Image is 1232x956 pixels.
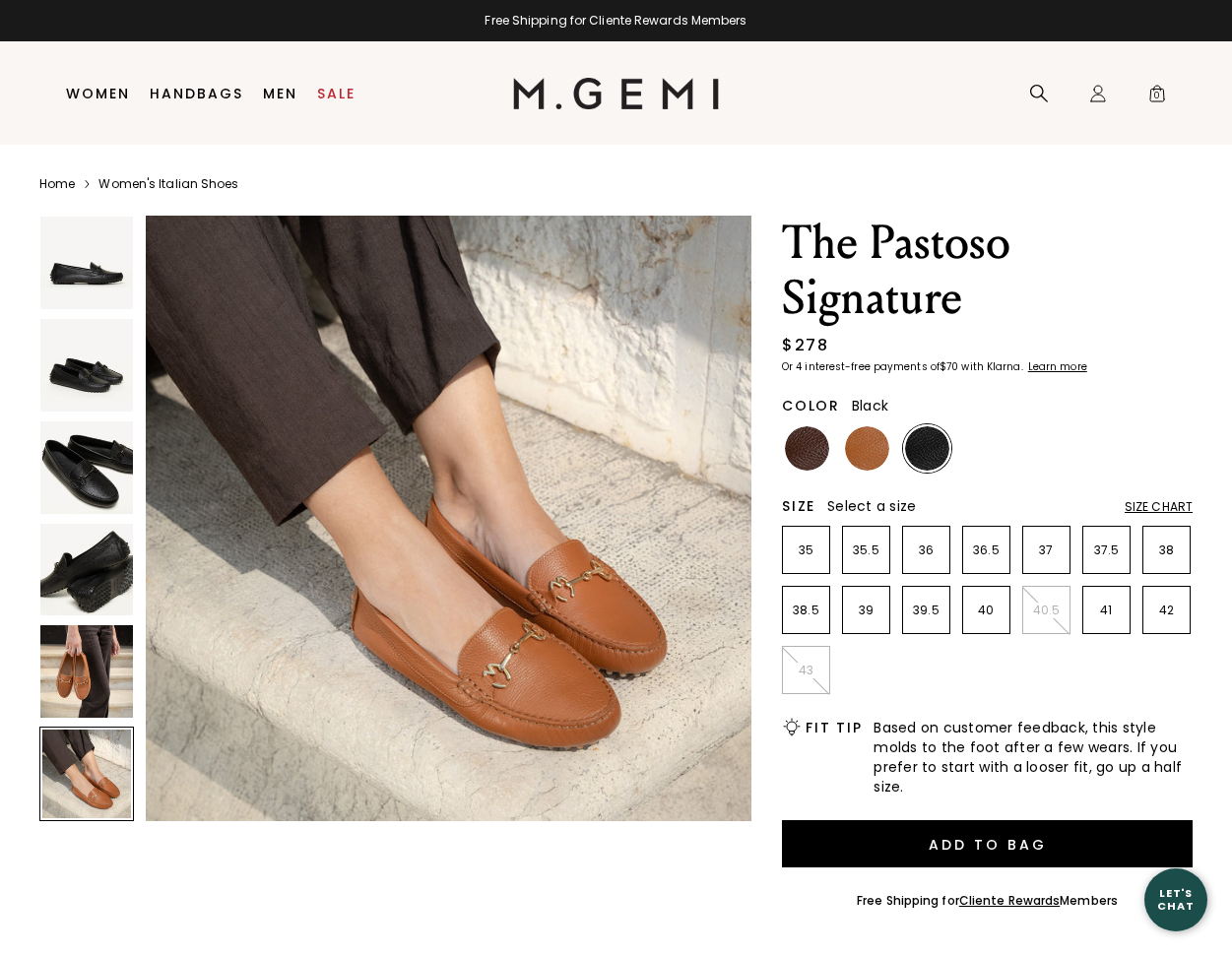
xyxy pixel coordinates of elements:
a: Men [263,86,297,101]
img: The Pastoso Signature [40,625,133,718]
klarna-placement-style-cta: Learn more [1028,359,1087,374]
div: Let's Chat [1144,887,1207,912]
a: Women's Italian Shoes [98,176,238,192]
div: $278 [782,334,828,357]
a: Handbags [150,86,243,101]
div: Size Chart [1125,499,1193,515]
p: 39 [843,603,889,618]
p: 36 [903,542,949,558]
p: 37 [1023,542,1070,558]
img: The Pastoso Signature [40,421,133,514]
h2: Fit Tip [806,720,862,735]
img: Chocolate [785,426,829,471]
img: M.Gemi [513,78,719,109]
p: 38 [1143,542,1190,558]
p: 42 [1143,603,1190,618]
a: Home [39,176,75,192]
span: Black [852,396,888,415]
img: The Pastoso Signature [146,216,751,821]
img: The Pastoso Signature [40,524,133,616]
h1: The Pastoso Signature [782,216,1193,326]
p: 40 [963,603,1009,618]
p: 40.5 [1023,603,1070,618]
klarna-placement-style-body: Or 4 interest-free payments of [782,359,940,374]
p: 37.5 [1083,542,1130,558]
span: 0 [1147,88,1167,107]
p: 35 [783,542,829,558]
img: The Pastoso Signature [40,217,133,309]
img: Black [905,426,949,471]
a: Cliente Rewards [959,892,1061,909]
a: Learn more [1026,361,1087,373]
a: Women [66,86,130,101]
span: Select a size [827,496,916,516]
p: 38.5 [783,603,829,618]
h2: Size [782,498,815,514]
img: The Pastoso Signature [40,319,133,412]
span: Based on customer feedback, this style molds to the foot after a few wears. If you prefer to star... [874,718,1193,797]
p: 36.5 [963,542,1009,558]
button: Add to Bag [782,820,1193,867]
p: 41 [1083,603,1130,618]
p: 35.5 [843,542,889,558]
klarna-placement-style-amount: $70 [940,359,958,374]
div: Free Shipping for Members [857,893,1118,909]
h2: Color [782,398,840,414]
img: Tan [845,426,889,471]
p: 43 [783,663,829,678]
klarna-placement-style-body: with Klarna [961,359,1025,374]
a: Sale [317,86,356,101]
p: 39.5 [903,603,949,618]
